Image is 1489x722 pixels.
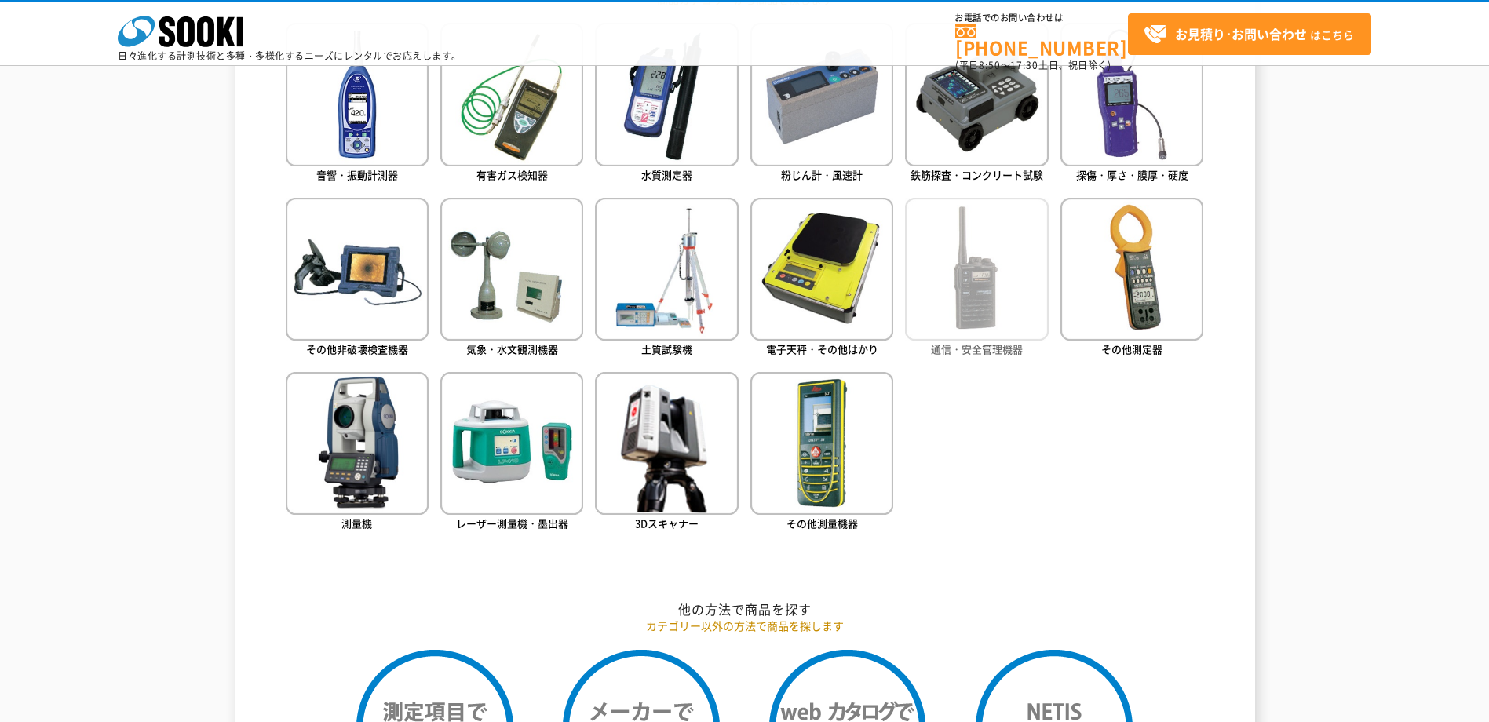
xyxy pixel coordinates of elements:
span: 水質測定器 [641,167,692,182]
img: 粉じん計・風速計 [750,23,893,166]
span: 気象・水文観測機器 [466,341,558,356]
img: 3Dスキャナー [595,372,738,515]
img: 土質試験機 [595,198,738,341]
img: 有害ガス検知器 [440,23,583,166]
a: 有害ガス検知器 [440,23,583,185]
img: 探傷・厚さ・膜厚・硬度 [1060,23,1203,166]
img: 電子天秤・その他はかり [750,198,893,341]
span: その他非破壊検査機器 [306,341,408,356]
img: その他非破壊検査機器 [286,198,429,341]
img: 気象・水文観測機器 [440,198,583,341]
a: 電子天秤・その他はかり [750,198,893,360]
img: 通信・安全管理機器 [905,198,1048,341]
a: お見積り･お問い合わせはこちら [1128,13,1371,55]
span: 音響・振動計測器 [316,167,398,182]
h2: 他の方法で商品を探す [286,601,1204,618]
span: 電子天秤・その他はかり [766,341,878,356]
a: その他測量機器 [750,372,893,534]
a: 測量機 [286,372,429,534]
span: (平日 ～ 土日、祝日除く) [955,58,1111,72]
span: お電話でのお問い合わせは [955,13,1128,23]
img: その他測定器 [1060,198,1203,341]
img: 水質測定器 [595,23,738,166]
a: [PHONE_NUMBER] [955,24,1128,57]
a: 音響・振動計測器 [286,23,429,185]
span: 8:50 [979,58,1001,72]
span: 通信・安全管理機器 [931,341,1023,356]
strong: お見積り･お問い合わせ [1175,24,1307,43]
span: 測量機 [341,516,372,531]
span: 土質試験機 [641,341,692,356]
a: 土質試験機 [595,198,738,360]
img: 音響・振動計測器 [286,23,429,166]
img: レーザー測量機・墨出器 [440,372,583,515]
span: その他測量機器 [786,516,858,531]
img: 測量機 [286,372,429,515]
span: はこちら [1144,23,1354,46]
a: 鉄筋探査・コンクリート試験 [905,23,1048,185]
span: 有害ガス検知器 [476,167,548,182]
a: 粉じん計・風速計 [750,23,893,185]
a: 3Dスキャナー [595,372,738,534]
img: その他測量機器 [750,372,893,515]
span: 鉄筋探査・コンクリート試験 [911,167,1043,182]
span: その他測定器 [1101,341,1162,356]
span: 探傷・厚さ・膜厚・硬度 [1076,167,1188,182]
a: 探傷・厚さ・膜厚・硬度 [1060,23,1203,185]
a: その他非破壊検査機器 [286,198,429,360]
a: その他測定器 [1060,198,1203,360]
a: レーザー測量機・墨出器 [440,372,583,534]
span: レーザー測量機・墨出器 [456,516,568,531]
a: 気象・水文観測機器 [440,198,583,360]
p: カテゴリー以外の方法で商品を探します [286,618,1204,634]
img: 鉄筋探査・コンクリート試験 [905,23,1048,166]
span: 3Dスキャナー [635,516,699,531]
span: 17:30 [1010,58,1038,72]
a: 水質測定器 [595,23,738,185]
span: 粉じん計・風速計 [781,167,863,182]
a: 通信・安全管理機器 [905,198,1048,360]
p: 日々進化する計測技術と多種・多様化するニーズにレンタルでお応えします。 [118,51,462,60]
